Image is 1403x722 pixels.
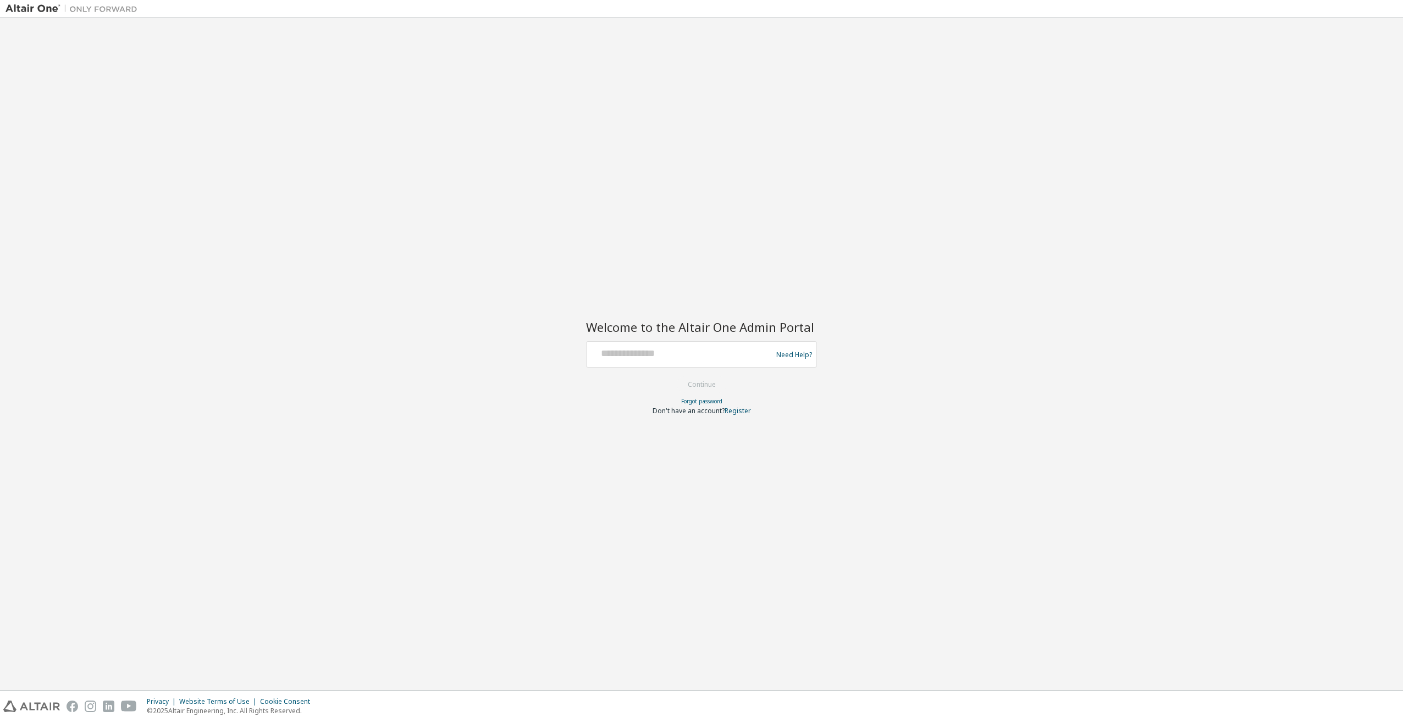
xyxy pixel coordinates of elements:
img: Altair One [5,3,143,14]
span: Don't have an account? [653,406,725,415]
p: © 2025 Altair Engineering, Inc. All Rights Reserved. [147,706,317,715]
a: Forgot password [681,397,722,405]
img: altair_logo.svg [3,701,60,712]
img: linkedin.svg [103,701,114,712]
div: Privacy [147,697,179,706]
a: Register [725,406,751,415]
h2: Welcome to the Altair One Admin Portal [586,319,817,335]
img: instagram.svg [85,701,96,712]
img: facebook.svg [67,701,78,712]
a: Need Help? [776,354,812,355]
img: youtube.svg [121,701,137,712]
div: Website Terms of Use [179,697,260,706]
div: Cookie Consent [260,697,317,706]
